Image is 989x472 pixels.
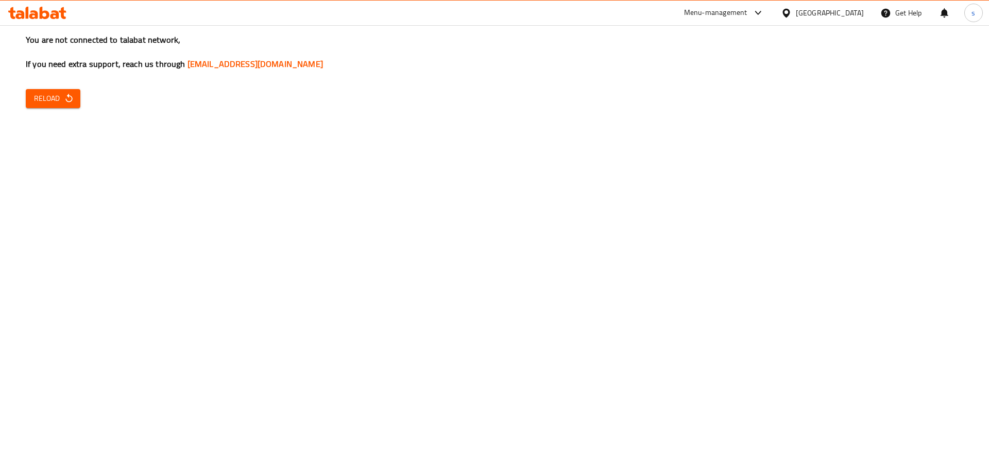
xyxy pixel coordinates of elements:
div: [GEOGRAPHIC_DATA] [796,7,864,19]
span: Reload [34,92,72,105]
div: Menu-management [684,7,747,19]
a: [EMAIL_ADDRESS][DOMAIN_NAME] [187,56,323,72]
span: s [971,7,975,19]
h3: You are not connected to talabat network, If you need extra support, reach us through [26,34,963,70]
button: Reload [26,89,80,108]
